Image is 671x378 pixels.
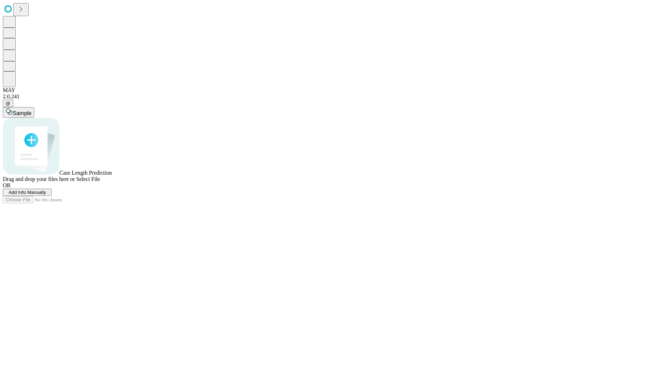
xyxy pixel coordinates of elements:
button: @ [3,100,13,107]
span: OR [3,182,10,188]
span: Add Info Manually [9,190,46,195]
div: 2.0.241 [3,93,668,100]
span: @ [6,101,10,106]
div: MAY [3,87,668,93]
span: Sample [13,110,31,116]
button: Add Info Manually [3,189,52,196]
span: Case Length Prediction [59,170,112,176]
button: Sample [3,107,34,118]
span: Drag and drop your files here or [3,176,75,182]
span: Select File [76,176,100,182]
